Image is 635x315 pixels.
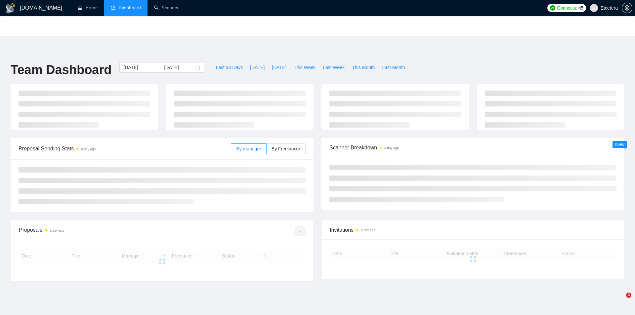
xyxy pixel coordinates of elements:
[50,229,64,232] time: a day ago
[384,146,399,150] time: a day ago
[319,62,348,73] button: Last Week
[626,293,631,298] span: 6
[250,64,265,71] span: [DATE]
[246,62,268,73] button: [DATE]
[330,226,616,234] span: Invitations
[156,65,161,70] span: swap-right
[272,64,286,71] span: [DATE]
[212,62,246,73] button: Last 30 Days
[19,226,162,236] div: Proposals
[615,142,624,147] span: New
[348,62,378,73] button: This Month
[216,64,243,71] span: Last 30 Days
[164,64,194,71] input: End date
[294,64,316,71] span: This Week
[81,147,96,151] time: a day ago
[382,64,405,71] span: Last Month
[19,144,231,153] span: Proposal Sending Stats
[378,62,408,73] button: Last Month
[361,228,375,232] time: a day ago
[123,64,153,71] input: Start date
[268,62,290,73] button: [DATE]
[323,64,345,71] span: Last Week
[11,62,111,78] h1: Team Dashboard
[352,64,375,71] span: This Month
[290,62,319,73] button: This Week
[613,293,628,308] iframe: Intercom live chat
[236,146,261,151] span: By manager
[329,143,616,152] span: Scanner Breakdown
[156,65,161,70] span: to
[272,146,300,151] span: By Freelancer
